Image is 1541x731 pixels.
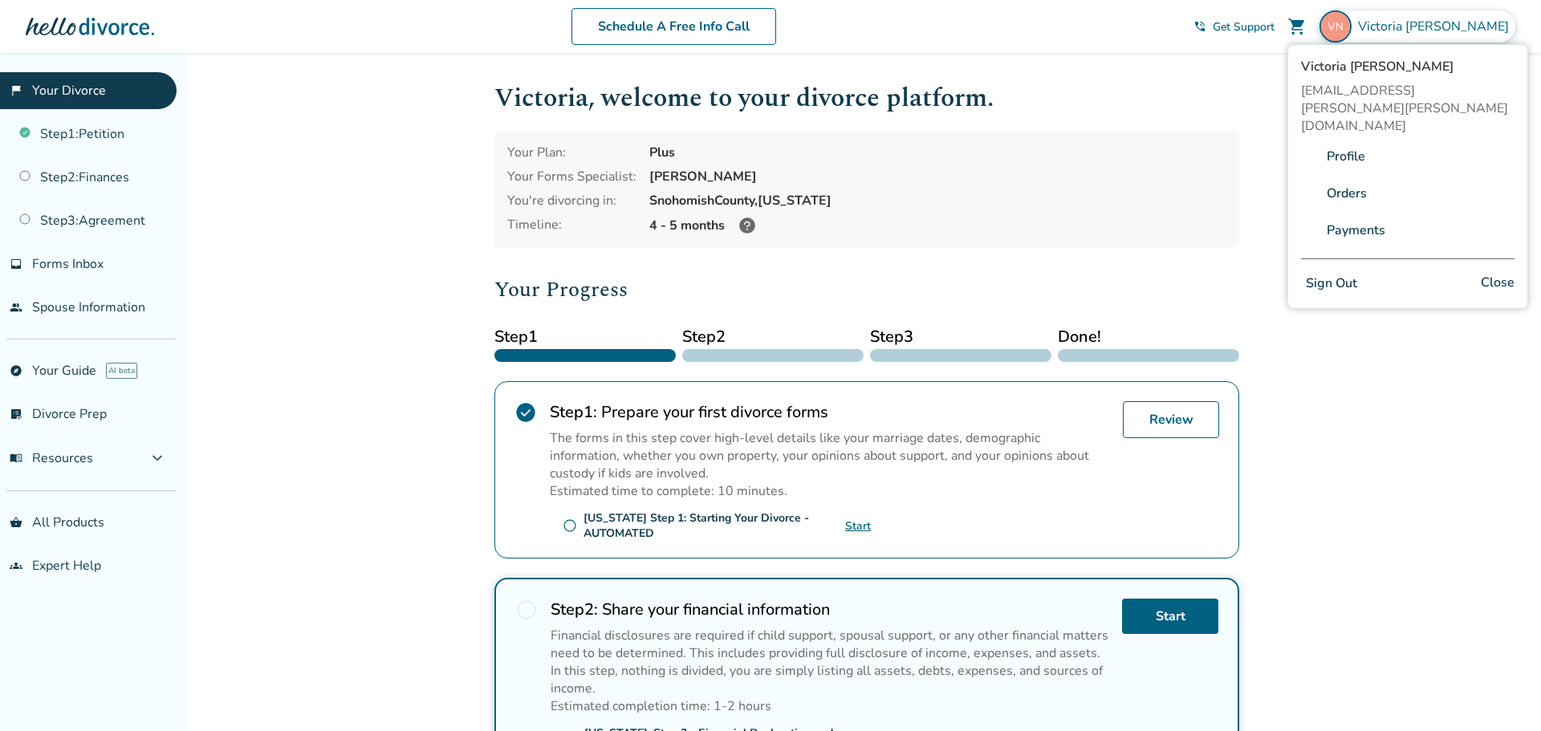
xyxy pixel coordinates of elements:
[571,8,776,45] a: Schedule A Free Info Call
[1193,19,1275,35] a: phone_in_talkGet Support
[1213,19,1275,35] span: Get Support
[32,255,104,273] span: Forms Inbox
[10,408,22,420] span: list_alt_check
[551,627,1109,662] p: Financial disclosures are required if child support, spousal support, or any other financial matt...
[1481,272,1515,295] span: Close
[494,325,676,349] span: Step 1
[10,364,22,377] span: explore
[10,559,22,572] span: groups
[649,144,1226,161] div: Plus
[10,301,22,314] span: people
[1327,141,1365,172] a: Profile
[550,482,1110,500] p: Estimated time to complete: 10 minutes.
[1301,221,1320,240] img: P
[1461,654,1541,731] iframe: Chat Widget
[563,518,577,533] span: radio_button_unchecked
[583,510,845,541] div: [US_STATE] Step 1: Starting Your Divorce - AUTOMATED
[551,662,1109,697] p: In this step, nothing is divided, you are simply listing all assets, debts, expenses, and sources...
[494,79,1239,118] h1: Victoria , welcome to your divorce platform.
[649,168,1226,185] div: [PERSON_NAME]
[551,599,1109,620] h2: Share your financial information
[551,697,1109,715] p: Estimated completion time: 1-2 hours
[514,401,537,424] span: check_circle
[106,363,137,379] span: AI beta
[1123,401,1219,438] a: Review
[10,452,22,465] span: menu_book
[507,168,636,185] div: Your Forms Specialist:
[551,599,598,620] strong: Step 2 :
[550,401,1110,423] h2: Prepare your first divorce forms
[148,449,167,468] span: expand_more
[1319,10,1352,43] img: victoria.spearman.nunes@gmail.com
[1301,147,1320,166] img: A
[1301,272,1362,295] button: Sign Out
[1058,325,1239,349] span: Done!
[682,325,864,349] span: Step 2
[845,518,871,534] a: Start
[1301,184,1320,203] img: P
[10,449,93,467] span: Resources
[1193,20,1206,33] span: phone_in_talk
[507,144,636,161] div: Your Plan:
[1358,18,1515,35] span: Victoria [PERSON_NAME]
[870,325,1051,349] span: Step 3
[10,84,22,97] span: flag_2
[507,192,636,209] div: You're divorcing in:
[494,274,1239,306] h2: Your Progress
[1327,215,1385,246] a: Payments
[10,258,22,270] span: inbox
[1122,599,1218,634] a: Start
[10,516,22,529] span: shopping_basket
[1287,17,1307,36] span: shopping_cart
[649,216,1226,235] div: 4 - 5 months
[1301,82,1515,135] span: [EMAIL_ADDRESS][PERSON_NAME][PERSON_NAME][DOMAIN_NAME]
[550,401,597,423] strong: Step 1 :
[507,216,636,235] div: Timeline:
[1301,58,1515,75] span: Victoria [PERSON_NAME]
[550,429,1110,482] p: The forms in this step cover high-level details like your marriage dates, demographic information...
[1327,178,1367,209] a: Orders
[515,599,538,621] span: radio_button_unchecked
[649,192,1226,209] div: Snohomish County, [US_STATE]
